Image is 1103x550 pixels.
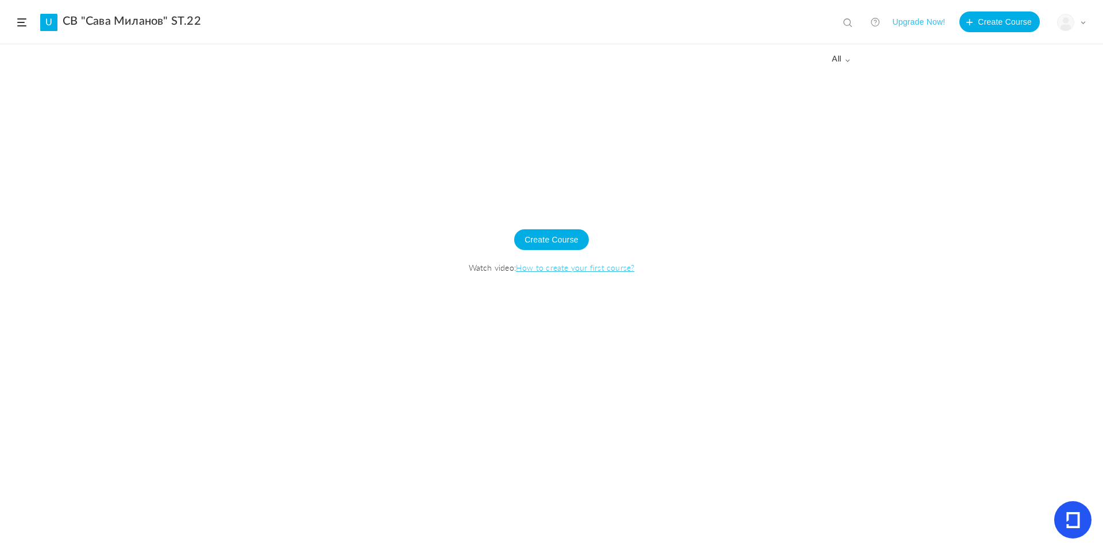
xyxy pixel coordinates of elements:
[516,261,634,273] a: How to create your first course?
[832,55,850,64] span: all
[892,11,945,32] button: Upgrade Now!
[63,14,201,28] a: СВ "Сава Миланов" ST.22
[959,11,1040,32] button: Create Course
[514,229,589,250] button: Create Course
[1058,14,1074,30] img: user-image.png
[11,261,1092,273] span: Watch video:
[40,14,57,31] a: U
